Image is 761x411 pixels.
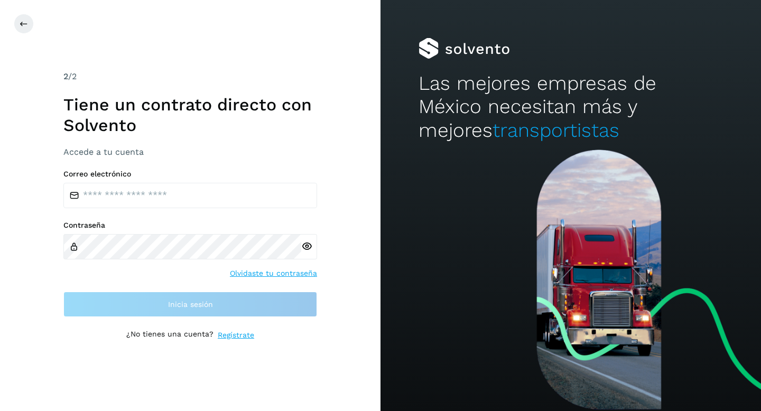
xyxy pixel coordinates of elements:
[63,70,317,83] div: /2
[230,268,317,279] a: Olvidaste tu contraseña
[63,170,317,179] label: Correo electrónico
[63,95,317,135] h1: Tiene un contrato directo con Solvento
[63,71,68,81] span: 2
[493,119,619,142] span: transportistas
[63,292,317,317] button: Inicia sesión
[419,72,723,142] h2: Las mejores empresas de México necesitan más y mejores
[63,147,317,157] h3: Accede a tu cuenta
[63,221,317,230] label: Contraseña
[126,330,214,341] p: ¿No tienes una cuenta?
[218,330,254,341] a: Regístrate
[168,301,213,308] span: Inicia sesión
